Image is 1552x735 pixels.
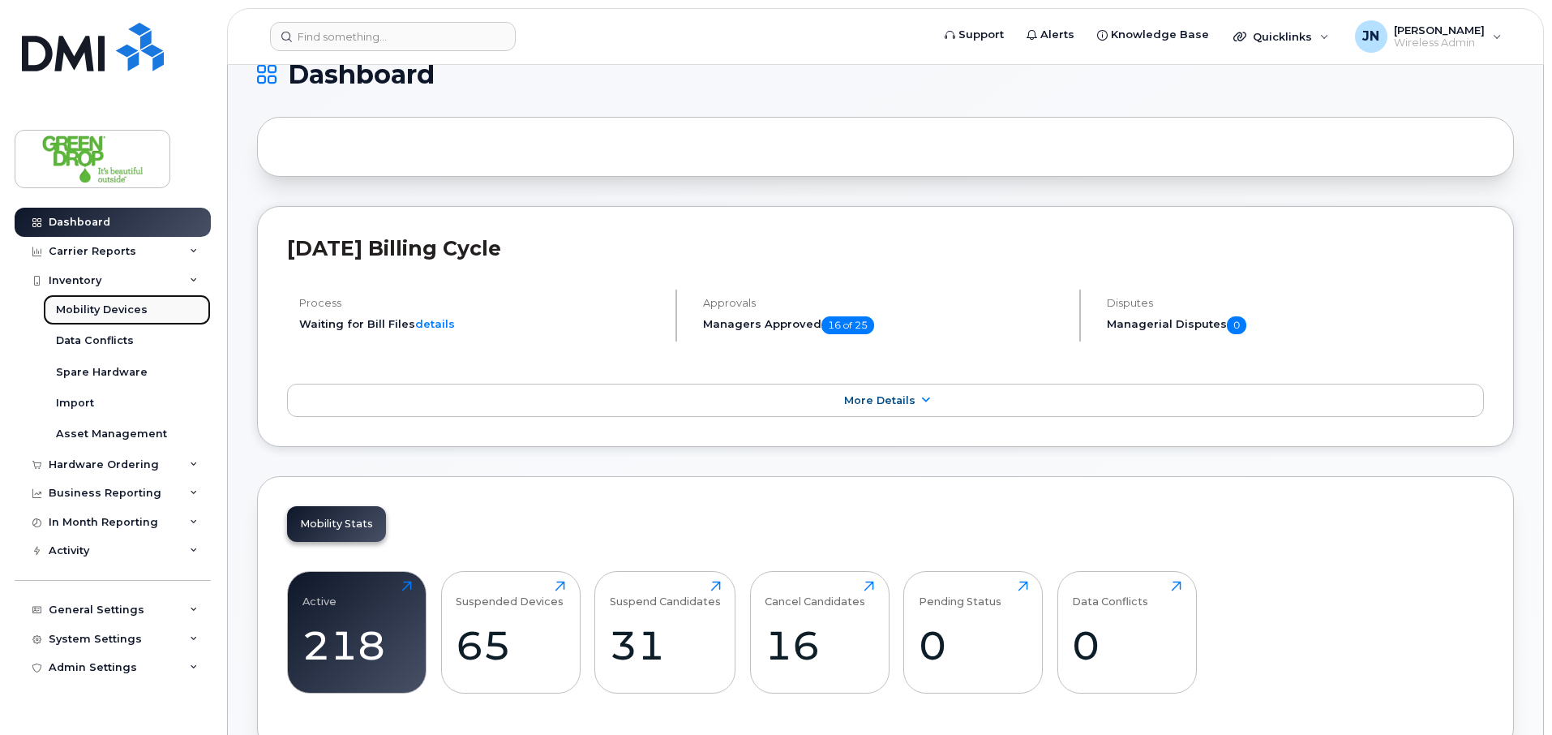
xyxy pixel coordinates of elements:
h5: Managerial Disputes [1107,316,1484,334]
span: JN [1362,27,1379,46]
div: Cancel Candidates [765,581,865,608]
h4: Disputes [1107,297,1484,309]
span: Dashboard [288,62,435,87]
h5: Managers Approved [703,316,1065,334]
div: Data Conflicts [1072,581,1148,608]
div: Active [302,581,337,608]
a: Cancel Candidates16 [765,581,874,685]
span: 16 of 25 [821,316,874,334]
a: Alerts [1015,19,1086,51]
div: Suspend Candidates [610,581,721,608]
a: Pending Status0 [919,581,1028,685]
span: Knowledge Base [1111,27,1209,43]
div: Quicklinks [1222,20,1340,53]
span: Quicklinks [1253,30,1312,43]
a: Data Conflicts0 [1072,581,1181,685]
a: Suspended Devices65 [456,581,565,685]
input: Find something... [270,22,516,51]
div: 31 [610,621,721,669]
a: Active218 [302,581,412,685]
a: Support [933,19,1015,51]
div: 65 [456,621,565,669]
span: More Details [844,394,915,406]
a: details [415,317,455,330]
div: 16 [765,621,874,669]
span: [PERSON_NAME] [1394,24,1485,37]
h4: Approvals [703,297,1065,309]
div: Pending Status [919,581,1001,608]
div: 0 [1072,621,1181,669]
span: 0 [1227,316,1246,334]
div: Suspended Devices [456,581,564,608]
li: Waiting for Bill Files [299,316,662,332]
a: Suspend Candidates31 [610,581,721,685]
div: 218 [302,621,412,669]
div: Josh Noddin [1344,20,1513,53]
a: Knowledge Base [1086,19,1220,51]
span: Alerts [1040,27,1074,43]
div: 0 [919,621,1028,669]
h2: [DATE] Billing Cycle [287,236,1484,260]
h4: Process [299,297,662,309]
span: Wireless Admin [1394,37,1485,49]
span: Support [958,27,1004,43]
